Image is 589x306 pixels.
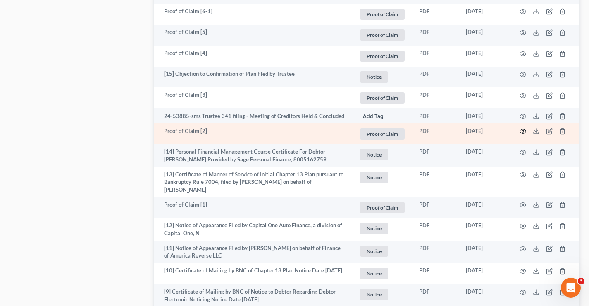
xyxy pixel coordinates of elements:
td: [DATE] [459,144,510,167]
a: Proof of Claim [359,28,406,42]
span: Notice [360,289,388,300]
td: [DATE] [459,108,510,123]
a: + Add Tag [359,112,406,120]
a: Proof of Claim [359,91,406,105]
td: Proof of Claim [6-1] [154,4,352,25]
td: [DATE] [459,241,510,263]
td: Proof of Claim [5] [154,25,352,46]
td: [10] Certificate of Mailing by BNC of Chapter 13 Plan Notice Date [DATE] [154,263,352,284]
span: 3 [578,278,584,284]
td: PDF [413,67,459,88]
td: [DATE] [459,123,510,145]
a: Notice [359,288,406,301]
td: [12] Notice of Appearance Filed by Capital One Auto Finance, a division of Capital One, N [154,218,352,241]
span: Proof of Claim [360,9,405,20]
span: Notice [360,268,388,279]
td: [DATE] [459,218,510,241]
td: [DATE] [459,25,510,46]
a: Notice [359,70,406,84]
a: Notice [359,171,406,184]
td: 24-53885-sms Trustee 341 filing - Meeting of Creditors Held & Concluded [154,108,352,123]
td: [DATE] [459,263,510,284]
td: PDF [413,241,459,263]
td: PDF [413,144,459,167]
td: PDF [413,4,459,25]
span: Proof of Claim [360,202,405,213]
button: + Add Tag [359,114,384,119]
span: Notice [360,223,388,234]
td: [DATE] [459,87,510,108]
td: PDF [413,108,459,123]
td: PDF [413,123,459,145]
span: Notice [360,71,388,82]
td: [13] Certificate of Manner of Service of Initial Chapter 13 Plan pursuant to Bankruptcy Rule 7004... [154,167,352,197]
td: [15] Objection to Confirmation of Plan filed by Trustee [154,67,352,88]
span: Proof of Claim [360,128,405,140]
td: [DATE] [459,67,510,88]
a: Proof of Claim [359,201,406,214]
span: Proof of Claim [360,92,405,104]
a: Notice [359,148,406,161]
iframe: Intercom live chat [561,278,581,298]
td: Proof of Claim [2] [154,123,352,145]
span: Notice [360,172,388,183]
td: PDF [413,87,459,108]
a: Notice [359,244,406,258]
td: [DATE] [459,197,510,218]
td: Proof of Claim [1] [154,197,352,218]
a: Proof of Claim [359,7,406,21]
td: PDF [413,197,459,218]
span: Proof of Claim [360,51,405,62]
td: PDF [413,25,459,46]
a: Proof of Claim [359,127,406,141]
span: Notice [360,149,388,160]
td: [DATE] [459,4,510,25]
span: Notice [360,246,388,257]
td: PDF [413,46,459,67]
td: PDF [413,263,459,284]
td: PDF [413,167,459,197]
td: [14] Personal Financial Management Course Certificate For Debtor [PERSON_NAME] Provided by Sage P... [154,144,352,167]
td: Proof of Claim [4] [154,46,352,67]
a: Proof of Claim [359,49,406,63]
a: Notice [359,222,406,235]
td: [DATE] [459,167,510,197]
td: Proof of Claim [3] [154,87,352,108]
td: [DATE] [459,46,510,67]
span: Proof of Claim [360,29,405,41]
a: Notice [359,267,406,280]
td: PDF [413,218,459,241]
td: [11] Notice of Appearance Filed by [PERSON_NAME] on behalf of Finance of America Reverse LLC [154,241,352,263]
